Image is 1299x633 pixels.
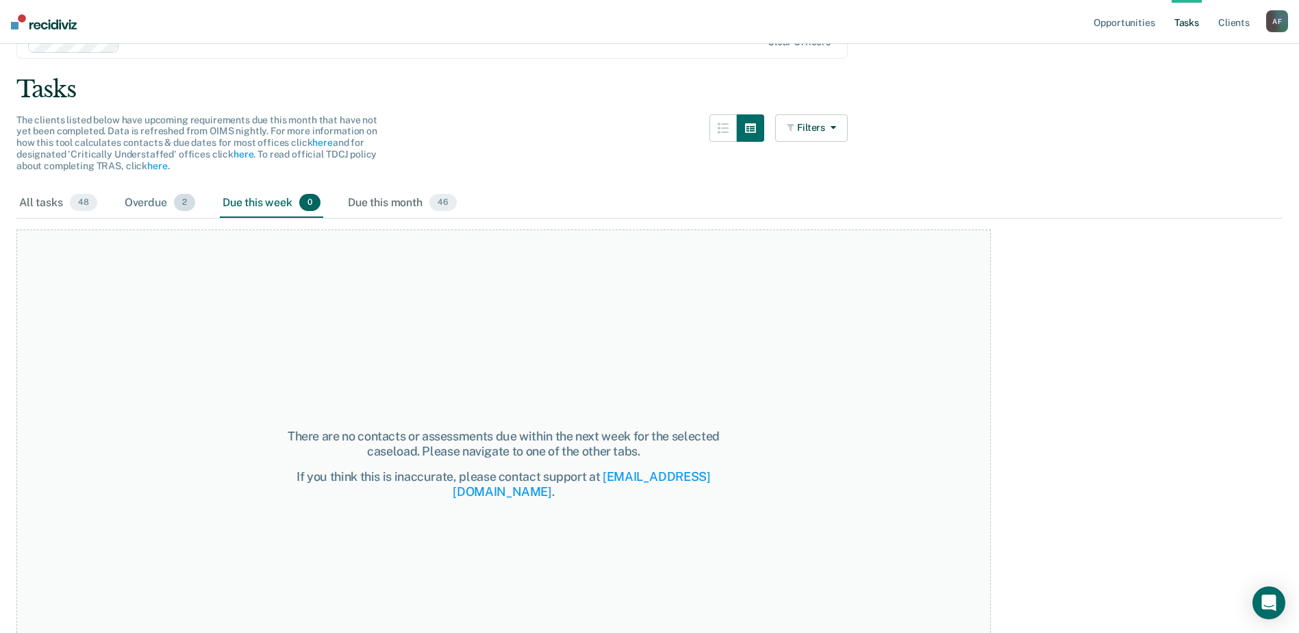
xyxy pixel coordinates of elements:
span: 48 [70,194,97,212]
span: 0 [299,194,320,212]
span: 46 [429,194,457,212]
img: Recidiviz [11,14,77,29]
div: A F [1266,10,1288,32]
a: [EMAIL_ADDRESS][DOMAIN_NAME] [453,469,710,499]
div: Overdue2 [122,188,198,219]
a: here [147,160,167,171]
div: All tasks48 [16,188,100,219]
div: Due this week0 [220,188,323,219]
button: AF [1266,10,1288,32]
div: Open Intercom Messenger [1252,586,1285,619]
a: here [234,149,253,160]
span: The clients listed below have upcoming requirements due this month that have not yet been complet... [16,114,377,171]
div: Tasks [16,75,1283,103]
div: Due this month46 [345,188,459,219]
button: Filters [775,114,848,142]
div: If you think this is inaccurate, please contact support at . [260,469,746,499]
span: 2 [174,194,195,212]
div: There are no contacts or assessments due within the next week for the selected caseload. Please n... [260,429,746,458]
a: here [312,137,332,148]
